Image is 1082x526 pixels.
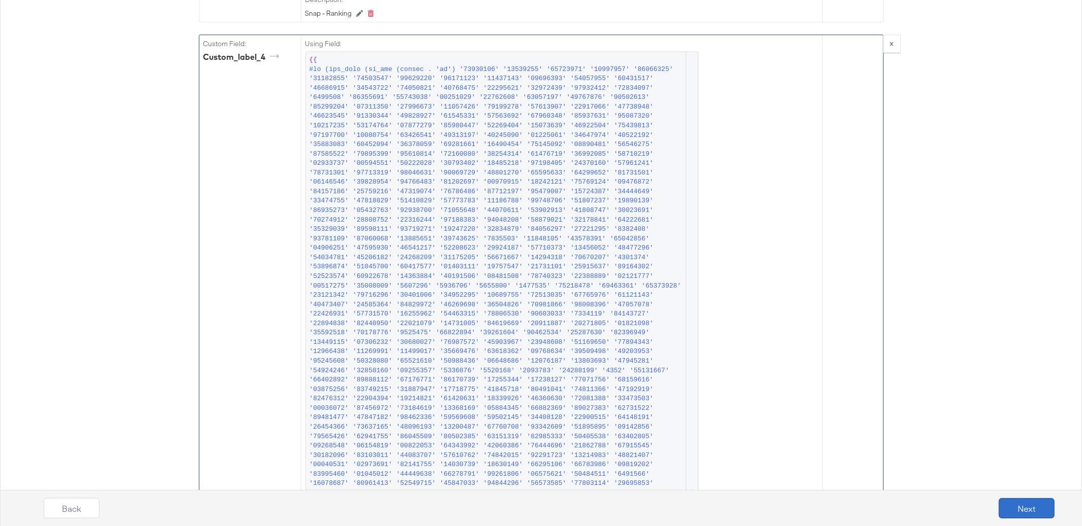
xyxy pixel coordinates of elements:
[309,55,318,65] span: {{
[883,34,901,53] button: x
[44,498,99,518] button: Back
[890,39,894,48] strong: x
[305,39,699,49] label: Using Field:
[999,498,1055,518] button: Next
[203,39,297,49] label: Custom Field:
[203,51,283,63] div: custom_label_4
[305,9,352,18] div: Snap - Ranking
